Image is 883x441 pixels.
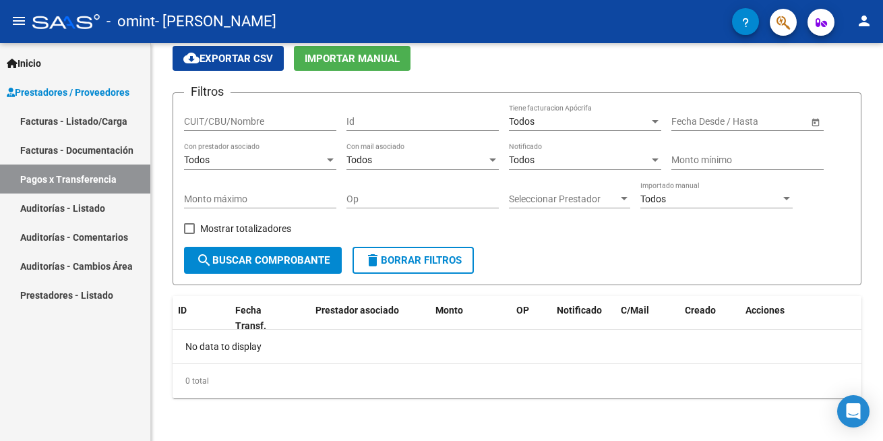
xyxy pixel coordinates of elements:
button: Importar Manual [294,46,410,71]
input: Fecha fin [732,116,798,127]
span: Fecha Transf. [235,305,266,331]
span: ID [178,305,187,316]
span: Notificado [557,305,602,316]
mat-icon: delete [365,252,381,268]
input: Fecha inicio [671,116,721,127]
datatable-header-cell: ID [173,296,230,341]
mat-icon: person [856,13,872,29]
div: No data to display [173,330,861,363]
span: Todos [184,154,210,165]
div: Open Intercom Messenger [837,395,870,428]
mat-icon: menu [11,13,27,29]
datatable-header-cell: Prestador asociado [310,296,430,341]
span: Todos [509,116,535,127]
span: Todos [640,194,666,204]
mat-icon: search [196,252,212,268]
span: Todos [346,154,372,165]
span: Todos [509,154,535,165]
span: - [PERSON_NAME] [155,7,276,36]
span: Borrar Filtros [365,254,462,266]
span: Importar Manual [305,53,400,65]
span: Seleccionar Prestador [509,194,618,205]
button: Buscar Comprobante [184,247,342,274]
button: Exportar CSV [173,46,284,71]
span: Inicio [7,56,41,71]
datatable-header-cell: Creado [679,296,740,341]
span: OP [516,305,529,316]
span: Acciones [745,305,785,316]
mat-icon: cloud_download [183,50,200,66]
span: - omint [106,7,155,36]
button: Borrar Filtros [353,247,474,274]
div: 0 total [173,364,861,398]
datatable-header-cell: Monto [430,296,511,341]
h3: Filtros [184,82,231,101]
span: Monto [435,305,463,316]
span: Prestadores / Proveedores [7,85,129,100]
span: C/Mail [621,305,649,316]
span: Creado [685,305,716,316]
datatable-header-cell: Fecha Transf. [230,296,291,341]
datatable-header-cell: OP [511,296,551,341]
datatable-header-cell: Acciones [740,296,861,341]
span: Mostrar totalizadores [200,220,291,237]
datatable-header-cell: Notificado [551,296,615,341]
span: Exportar CSV [183,53,273,65]
span: Buscar Comprobante [196,254,330,266]
span: Prestador asociado [315,305,399,316]
datatable-header-cell: C/Mail [615,296,679,341]
button: Open calendar [808,115,822,129]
